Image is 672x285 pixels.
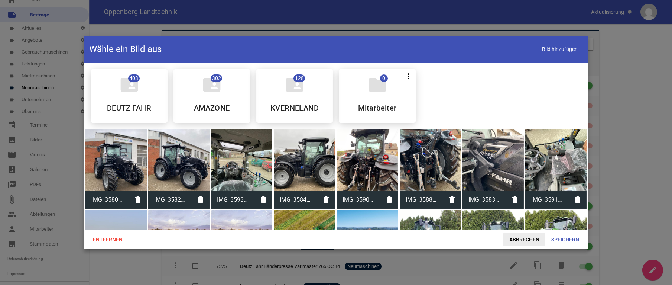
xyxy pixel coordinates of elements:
span: IMG_3588.jpg [400,190,443,209]
i: more_vert [404,72,413,81]
i: folder_shared [284,74,305,95]
div: Mitarbeiter [339,69,416,123]
h5: Mitarbeiter [358,104,396,112]
h4: Wähle ein Bild aus [89,43,162,55]
i: folder_shared [119,74,140,95]
div: AMAZONE [173,69,250,123]
span: 0 [380,74,388,82]
h5: DEUTZ FAHR [107,104,151,112]
span: IMG_3583.jpg [462,190,506,209]
span: IMG_3591.jpg [525,190,569,209]
span: IMG_3580.jpg [85,190,129,209]
span: IMG_3584.jpg [274,190,317,209]
span: Bild hinzufügen [537,41,583,57]
span: Abbrechen [503,233,545,246]
span: 302 [211,74,222,82]
i: delete [380,191,398,209]
i: delete [443,191,461,209]
span: 128 [293,74,305,82]
span: 403 [128,74,140,82]
i: delete [506,191,524,209]
span: IMG_3590.jpg [337,190,380,209]
i: delete [192,191,210,209]
h5: AMAZONE [194,104,230,112]
button: more_vert [402,69,416,83]
i: folder [367,74,388,95]
span: Speichern [545,233,585,246]
i: delete [254,191,272,209]
i: folder_shared [201,74,222,95]
i: delete [569,191,587,209]
span: IMG_3582.jpg [148,190,192,209]
div: KVERNELAND [256,69,333,123]
h5: KVERNELAND [270,104,319,112]
span: Entfernen [87,233,129,246]
span: IMG_3593.jpg [211,190,254,209]
div: DEUTZ FAHR [91,69,168,123]
i: delete [318,191,335,209]
i: delete [129,191,147,209]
